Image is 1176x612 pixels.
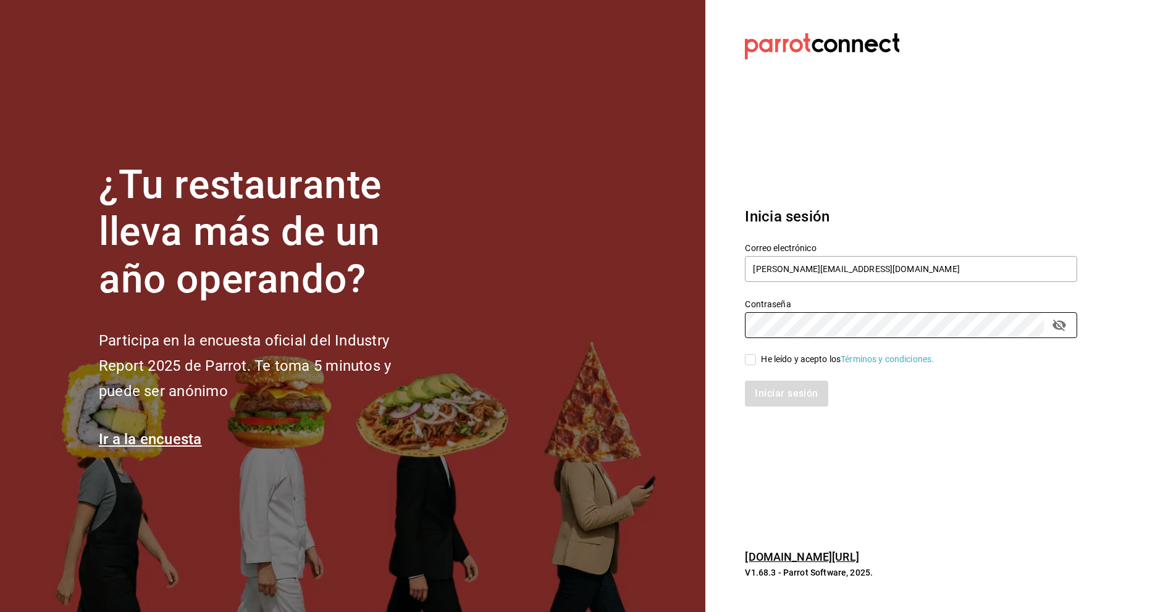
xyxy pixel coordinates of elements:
[99,328,432,403] h2: Participa en la encuesta oficial del Industry Report 2025 de Parrot. Te toma 5 minutos y puede se...
[761,353,934,366] div: He leído y acepto los
[745,550,859,563] a: [DOMAIN_NAME][URL]
[1049,315,1070,336] button: passwordField
[99,431,202,448] a: Ir a la encuesta
[745,243,1077,252] label: Correo electrónico
[841,354,934,364] a: Términos y condiciones.
[745,256,1077,282] input: Ingresa tu correo electrónico
[99,162,432,304] h1: ¿Tu restaurante lleva más de un año operando?
[745,205,1077,228] h3: Inicia sesión
[745,299,1077,308] label: Contraseña
[745,566,1077,579] p: V1.68.3 - Parrot Software, 2025.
